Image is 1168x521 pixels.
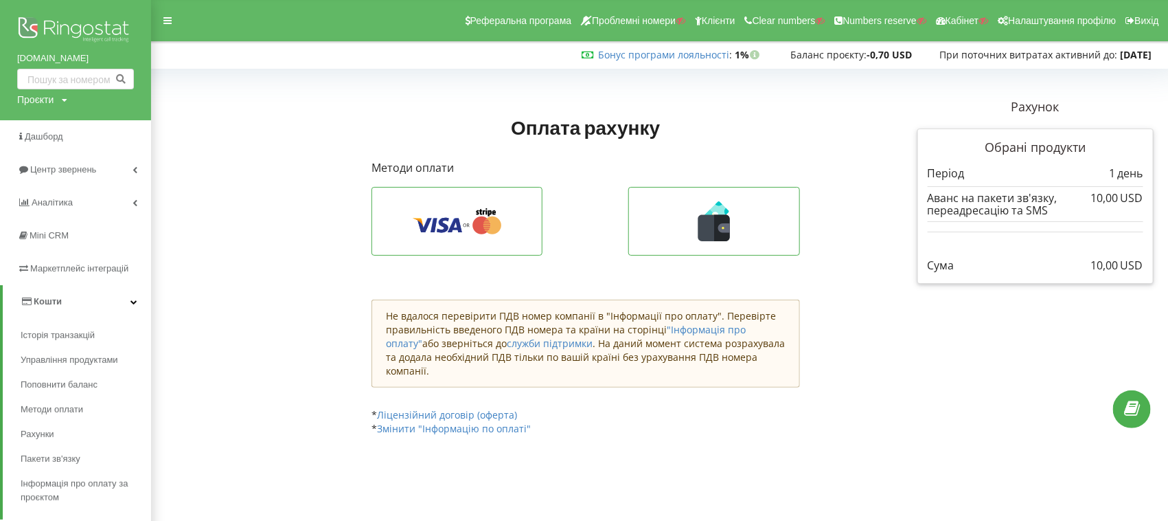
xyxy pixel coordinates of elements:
[17,52,134,65] a: [DOMAIN_NAME]
[21,428,54,441] span: Рахунки
[21,378,98,392] span: Поповнити баланс
[21,422,151,447] a: Рахунки
[21,329,95,342] span: Історія транзакцій
[928,166,965,181] p: Період
[21,472,151,510] a: Інформація про оплату за проєктом
[34,296,62,307] span: Кошти
[371,160,800,176] p: Методи оплати
[507,337,593,350] a: служби підтримки
[30,164,96,175] span: Центр звернень
[939,48,1117,61] span: При поточних витратах активний до:
[867,48,912,61] strong: -0,70 USD
[21,477,144,505] span: Інформація про оплату за проєктом
[21,353,118,367] span: Управління продуктами
[928,139,1143,157] p: Обрані продукти
[753,15,816,26] span: Clear numbers
[25,131,63,142] span: Дашборд
[1090,258,1143,274] p: 10,00 USD
[928,258,954,274] p: Сума
[928,192,1143,217] div: Аванс на пакети зв'язку, переадресацію та SMS
[371,300,800,388] div: Не вдалося перевірити ПДВ номер компанії в "Інформації про оплату". Перевірте правильність введен...
[21,373,151,397] a: Поповнити баланс
[21,403,83,417] span: Методи оплати
[371,115,800,140] h1: Оплата рахунку
[1090,192,1143,204] div: 10,00 USD
[3,285,151,318] a: Кошти
[1120,48,1152,61] strong: [DATE]
[790,48,867,61] span: Баланс проєкту:
[592,15,676,26] span: Проблемні номери
[17,69,134,89] input: Пошук за номером
[1135,15,1159,26] span: Вихід
[30,230,69,241] span: Mini CRM
[377,422,531,435] a: Змінити "Інформацію по оплаті"
[21,447,151,472] a: Пакети зв'язку
[21,348,151,373] a: Управління продуктами
[946,15,979,26] span: Кабінет
[32,197,73,208] span: Аналiтика
[377,408,517,421] a: Ліцензійний договір (оферта)
[21,323,151,348] a: Історія транзакцій
[843,15,917,26] span: Numbers reserve
[21,397,151,422] a: Методи оплати
[598,48,729,61] a: Бонус програми лояльності
[702,15,735,26] span: Клієнти
[598,48,732,61] span: :
[470,15,572,26] span: Реферальна програма
[735,48,763,61] strong: 1%
[17,93,54,107] div: Проєкти
[917,98,1154,116] p: Рахунок
[21,452,80,466] span: Пакети зв'язку
[1008,15,1116,26] span: Налаштування профілю
[30,263,128,274] span: Маркетплейс інтеграцій
[1109,166,1143,181] p: 1 день
[386,323,746,350] a: "Інформація про оплату"
[17,14,134,48] img: Ringostat logo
